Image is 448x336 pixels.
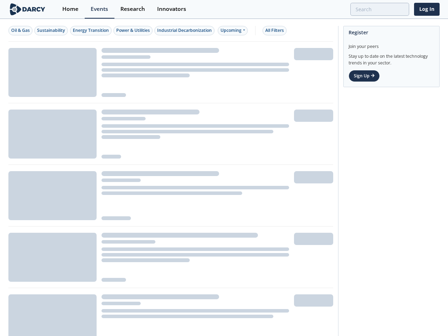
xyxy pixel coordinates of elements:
button: Energy Transition [70,26,112,35]
div: Power & Utilities [116,27,150,34]
a: Log In [414,3,440,16]
div: All Filters [265,27,284,34]
button: Power & Utilities [113,26,153,35]
button: Oil & Gas [8,26,33,35]
button: Sustainability [34,26,68,35]
div: Research [120,6,145,12]
div: Energy Transition [73,27,109,34]
div: Oil & Gas [11,27,30,34]
button: Industrial Decarbonization [154,26,215,35]
div: Sustainability [37,27,65,34]
div: Industrial Decarbonization [157,27,212,34]
div: Stay up to date on the latest technology trends in your sector. [349,50,434,66]
div: Join your peers [349,38,434,50]
a: Sign Up [349,70,380,82]
img: logo-wide.svg [8,3,47,15]
div: Home [62,6,78,12]
div: Upcoming [218,26,248,35]
input: Advanced Search [350,3,409,16]
div: Register [349,26,434,38]
button: All Filters [262,26,287,35]
div: Innovators [157,6,186,12]
div: Events [91,6,108,12]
